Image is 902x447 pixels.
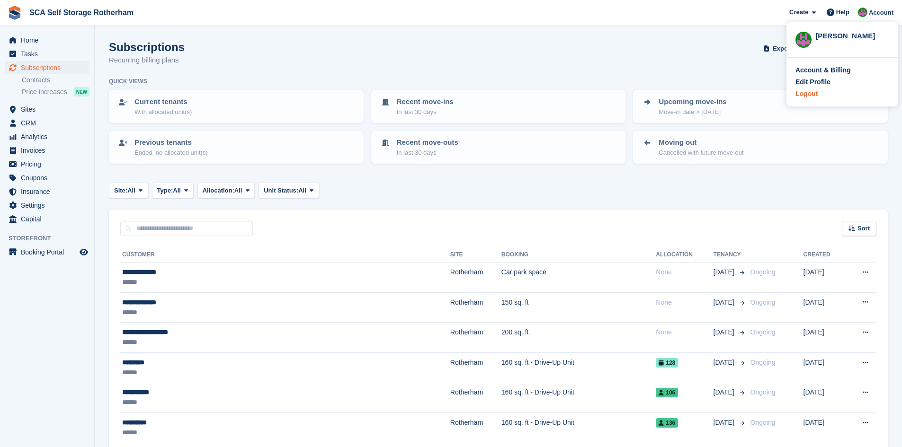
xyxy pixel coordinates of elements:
[120,247,450,263] th: Customer
[501,263,656,293] td: Car park space
[714,358,736,368] span: [DATE]
[134,107,192,117] p: With allocated unit(s)
[397,96,454,107] p: Recent move-ins
[114,186,127,195] span: Site:
[152,183,194,198] button: Type: All
[795,32,812,48] img: Sarah Race
[501,323,656,353] td: 200 sq. ft
[203,186,234,195] span: Allocation:
[804,323,846,353] td: [DATE]
[714,327,736,337] span: [DATE]
[26,5,137,20] a: SCA Self Storage Rotherham
[259,183,319,198] button: Unit Status: All
[659,148,743,158] p: Cancelled with future move-out
[22,87,89,97] a: Price increases NEW
[656,327,713,337] div: None
[21,212,78,226] span: Capital
[5,116,89,130] a: menu
[197,183,255,198] button: Allocation: All
[450,413,501,443] td: Rotherham
[157,186,173,195] span: Type:
[804,263,846,293] td: [DATE]
[789,8,808,17] span: Create
[656,388,678,397] span: 106
[109,183,148,198] button: Site: All
[397,137,458,148] p: Recent move-outs
[298,186,306,195] span: All
[795,65,889,75] a: Account & Billing
[656,418,678,428] span: 136
[9,234,94,243] span: Storefront
[110,91,363,122] a: Current tenants With allocated unit(s)
[22,76,89,85] a: Contracts
[21,130,78,143] span: Analytics
[804,352,846,383] td: [DATE]
[656,267,713,277] div: None
[397,148,458,158] p: In last 30 days
[21,158,78,171] span: Pricing
[750,298,776,306] span: Ongoing
[858,8,867,17] img: Sarah Race
[634,91,887,122] a: Upcoming move-ins Move-in date > [DATE]
[8,6,22,20] img: stora-icon-8386f47178a22dfd0bd8f6a31ec36ba5ce8667c1dd55bd0f319d3a0aa187defe.svg
[5,199,89,212] a: menu
[134,96,192,107] p: Current tenants
[397,107,454,117] p: In last 30 days
[21,103,78,116] span: Sites
[501,383,656,413] td: 160 sq. ft - Drive-Up Unit
[173,186,181,195] span: All
[5,158,89,171] a: menu
[659,96,726,107] p: Upcoming move-ins
[110,131,363,163] a: Previous tenants Ended, no allocated unit(s)
[5,144,89,157] a: menu
[5,47,89,61] a: menu
[804,292,846,323] td: [DATE]
[750,359,776,366] span: Ongoing
[773,44,792,53] span: Export
[804,247,846,263] th: Created
[450,383,501,413] td: Rotherham
[5,185,89,198] a: menu
[501,292,656,323] td: 150 sq. ft
[714,387,736,397] span: [DATE]
[5,103,89,116] a: menu
[5,34,89,47] a: menu
[795,89,818,99] div: Logout
[501,247,656,263] th: Booking
[869,8,893,18] span: Account
[21,199,78,212] span: Settings
[857,224,870,233] span: Sort
[450,247,501,263] th: Site
[501,413,656,443] td: 160 sq. ft - Drive-Up Unit
[372,131,625,163] a: Recent move-outs In last 30 days
[109,77,147,86] h6: Quick views
[450,263,501,293] td: Rotherham
[21,185,78,198] span: Insurance
[501,352,656,383] td: 160 sq. ft - Drive-Up Unit
[5,130,89,143] a: menu
[656,247,713,263] th: Allocation
[127,186,135,195] span: All
[804,383,846,413] td: [DATE]
[714,418,736,428] span: [DATE]
[795,77,831,87] div: Edit Profile
[234,186,242,195] span: All
[750,328,776,336] span: Ongoing
[656,358,678,368] span: 128
[109,41,185,53] h1: Subscriptions
[815,31,889,39] div: [PERSON_NAME]
[836,8,849,17] span: Help
[750,388,776,396] span: Ongoing
[795,65,851,75] div: Account & Billing
[659,107,726,117] p: Move-in date > [DATE]
[714,267,736,277] span: [DATE]
[372,91,625,122] a: Recent move-ins In last 30 days
[5,61,89,74] a: menu
[78,246,89,258] a: Preview store
[264,186,298,195] span: Unit Status:
[5,212,89,226] a: menu
[714,298,736,307] span: [DATE]
[21,171,78,184] span: Coupons
[21,61,78,74] span: Subscriptions
[109,55,185,66] p: Recurring billing plans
